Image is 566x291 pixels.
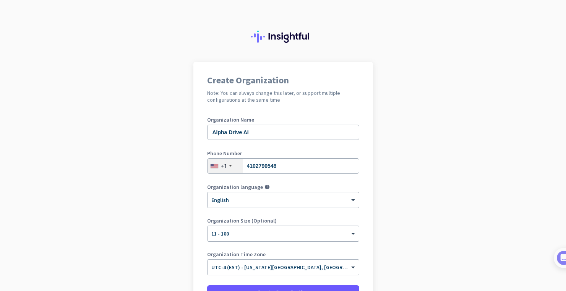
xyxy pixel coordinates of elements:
div: +1 [221,162,227,170]
label: Organization Size (Optional) [207,218,359,223]
img: Insightful [251,31,315,43]
input: What is the name of your organization? [207,125,359,140]
i: help [264,184,270,190]
h2: Note: You can always change this later, or support multiple configurations at the same time [207,89,359,103]
input: 201-555-0123 [207,158,359,174]
label: Phone Number [207,151,359,156]
label: Organization Name [207,117,359,122]
h1: Create Organization [207,76,359,85]
label: Organization language [207,184,263,190]
label: Organization Time Zone [207,252,359,257]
